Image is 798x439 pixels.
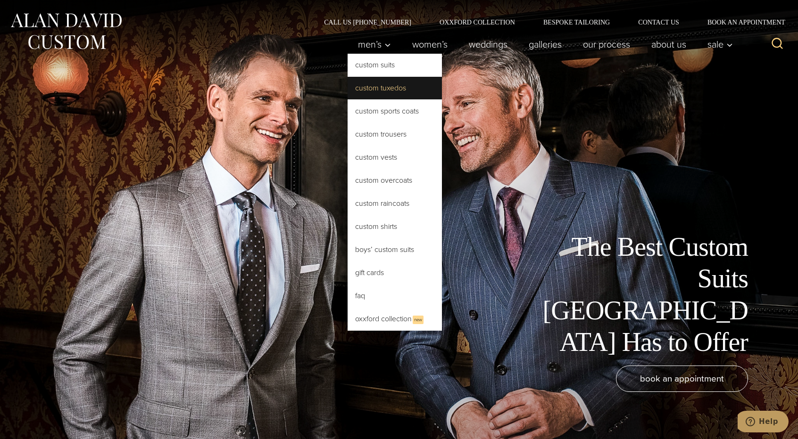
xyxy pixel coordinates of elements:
a: Bespoke Tailoring [529,19,624,25]
a: book an appointment [616,366,748,392]
a: Contact Us [624,19,693,25]
nav: Secondary Navigation [310,19,789,25]
img: Alan David Custom [9,10,123,52]
a: Custom Overcoats [348,169,442,192]
a: Custom Suits [348,54,442,76]
a: Custom Raincoats [348,192,442,215]
a: Women’s [402,35,458,54]
a: Custom Trousers [348,123,442,146]
a: weddings [458,35,518,54]
button: Men’s sub menu toggle [348,35,402,54]
a: Gift Cards [348,261,442,284]
h1: The Best Custom Suits [GEOGRAPHIC_DATA] Has to Offer [536,231,748,358]
a: Custom Tuxedos [348,77,442,99]
span: New [413,316,424,324]
button: View Search Form [766,33,789,56]
a: About Us [641,35,697,54]
a: Boys’ Custom Suits [348,238,442,261]
a: Oxxford CollectionNew [348,308,442,331]
a: Call Us [PHONE_NUMBER] [310,19,425,25]
a: Custom Vests [348,146,442,169]
iframe: Opens a widget where you can chat to one of our agents [738,411,789,434]
a: Custom Shirts [348,215,442,238]
a: Galleries [518,35,573,54]
nav: Primary Navigation [348,35,738,54]
span: book an appointment [640,372,724,385]
a: Our Process [573,35,641,54]
a: FAQ [348,285,442,307]
a: Book an Appointment [693,19,789,25]
a: Custom Sports Coats [348,100,442,122]
button: Sale sub menu toggle [697,35,738,54]
a: Oxxford Collection [425,19,529,25]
